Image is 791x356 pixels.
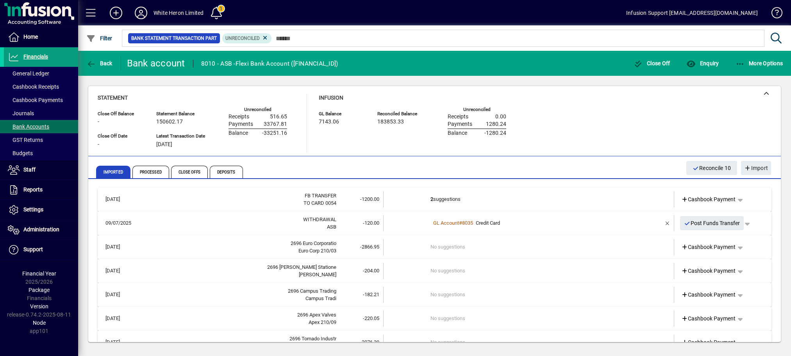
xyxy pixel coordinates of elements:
div: 2696 Campus Trading [138,287,336,295]
button: Filter [84,31,114,45]
td: [DATE] [102,287,138,303]
button: Reconcile 10 [686,161,737,175]
td: [DATE] [102,335,138,351]
span: Budgets [8,150,33,156]
span: -220.05 [363,315,379,321]
span: Cashbook Payment [681,315,736,323]
span: Cashbook Payment [681,267,736,275]
td: [DATE] [102,263,138,279]
div: Apex 210/09 [138,318,336,326]
span: Balance [448,130,467,136]
a: Cashbook Payment [678,288,739,302]
span: -182.21 [363,292,379,297]
label: Unreconciled [463,107,491,112]
span: 516.65 [270,114,287,120]
span: Receipts [448,114,468,120]
span: -1280.24 [484,130,506,136]
a: Bank Accounts [4,120,78,133]
span: Version [30,303,48,309]
a: GL Account#8035 [430,219,476,227]
span: Bank Statement Transaction Part [131,34,217,42]
div: 2696 Euro Corporatio [138,240,336,247]
span: Post Funds Transfer [684,217,740,230]
span: Processed [132,166,169,178]
span: GL Balance [319,111,366,116]
span: Receipts [229,114,249,120]
mat-expansion-panel-header: [DATE]2696 [PERSON_NAME] Statione[PERSON_NAME]-204.00No suggestionsCashbook Payment [98,259,771,283]
a: GST Returns [4,133,78,147]
span: Back [86,60,112,66]
span: Cashbook Payments [8,97,63,103]
span: 8035 [462,220,473,226]
span: -2076.39 [360,339,379,345]
button: Remove [661,217,674,229]
button: Import [741,161,771,175]
span: 0.00 [495,114,506,120]
span: General Ledger [8,70,49,77]
span: - [98,141,99,148]
a: Knowledge Base [766,2,781,27]
a: Settings [4,200,78,220]
td: 09/07/2025 [102,215,138,231]
span: Settings [23,206,43,213]
div: ASB [138,223,336,231]
span: Reconcile 10 [693,162,731,175]
a: Reports [4,180,78,200]
td: No suggestions [430,263,629,279]
div: Campus Tradi [138,295,336,302]
td: suggestions [430,191,629,208]
span: Reports [23,186,43,193]
span: 7143.06 [319,119,339,125]
span: Financials [23,54,48,60]
span: Package [29,287,50,293]
span: Cashbook Payment [681,338,736,347]
span: Close Off Date [98,134,145,139]
button: More Options [734,56,785,70]
span: Close Off [634,60,670,66]
td: No suggestions [430,335,629,351]
td: No suggestions [430,287,629,303]
mat-expansion-panel-header: [DATE]2696 Euro CorporatioEuro Corp 210/03-2866.95No suggestionsCashbook Payment [98,235,771,259]
div: TO CARD 0054 [138,199,336,207]
a: Cashbook Payment [678,335,739,349]
a: Cashbook Receipts [4,80,78,93]
a: Cashbook Payment [678,311,739,326]
td: No suggestions [430,311,629,327]
span: -120.00 [363,220,379,226]
span: Payments [448,121,472,127]
button: Close Off [632,56,672,70]
span: 183853.33 [377,119,404,125]
mat-expansion-panel-header: [DATE]2696 Campus TradingCampus Tradi-182.21No suggestionsCashbook Payment [98,283,771,307]
span: Balance [229,130,248,136]
a: Budgets [4,147,78,160]
td: [DATE] [102,311,138,327]
div: Dennis Stati [138,271,336,279]
span: Filter [86,35,112,41]
span: -2866.95 [360,244,379,250]
span: Cashbook Payment [681,195,736,204]
div: WITHDRAWAL [138,216,336,224]
span: - [98,119,99,125]
span: Bank Accounts [8,123,49,130]
span: Cashbook Receipts [8,84,59,90]
mat-chip: Reconciliation Status: Unreconciled [222,33,272,43]
span: Statement Balance [156,111,205,116]
td: No suggestions [430,239,629,255]
div: 8010 - ASB -Flexi Bank Account ([FINANCIAL_ID]) [201,57,338,70]
span: Support [23,246,43,252]
span: 1280.24 [486,121,506,127]
span: Staff [23,166,36,173]
span: Cashbook Payment [681,291,736,299]
div: FB TRANSFER [138,192,336,200]
span: 33767.81 [264,121,287,127]
span: [DATE] [156,141,172,148]
span: Node [33,320,46,326]
a: Staff [4,160,78,180]
span: Import [744,162,768,175]
button: Profile [129,6,154,20]
span: Credit Card [476,220,500,226]
a: Cashbook Payment [678,192,739,206]
span: GL Account [433,220,459,226]
span: Cashbook Payment [681,243,736,251]
a: Support [4,240,78,259]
